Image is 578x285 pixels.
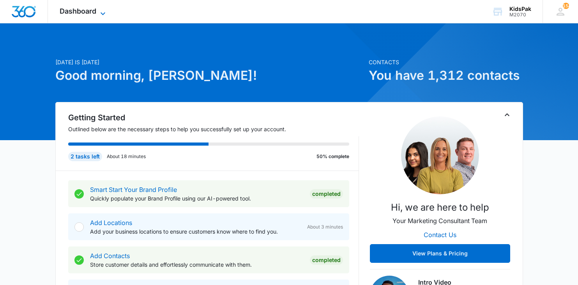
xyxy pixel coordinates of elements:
[502,110,512,120] button: Toggle Collapse
[416,225,464,244] button: Contact Us
[307,223,343,230] span: About 3 minutes
[68,152,102,161] div: 2 tasks left
[90,252,130,260] a: Add Contacts
[68,112,359,123] h2: Getting Started
[310,255,343,265] div: Completed
[60,7,96,15] span: Dashboard
[509,12,531,18] div: account id
[90,260,304,269] p: Store customer details and effortlessly communicate with them.
[90,227,301,236] p: Add your business locations to ensure customers know where to find you.
[369,66,523,85] h1: You have 1,312 contacts
[509,6,531,12] div: account name
[55,66,364,85] h1: Good morning, [PERSON_NAME]!
[310,189,343,199] div: Completed
[392,216,487,225] p: Your Marketing Consultant Team
[90,194,304,202] p: Quickly populate your Brand Profile using our AI-powered tool.
[90,219,132,227] a: Add Locations
[563,3,569,9] span: 154
[90,186,177,194] a: Smart Start Your Brand Profile
[316,153,349,160] p: 50% complete
[55,58,364,66] p: [DATE] is [DATE]
[369,58,523,66] p: Contacts
[370,244,510,263] button: View Plans & Pricing
[68,125,359,133] p: Outlined below are the necessary steps to help you successfully set up your account.
[563,3,569,9] div: notifications count
[107,153,146,160] p: About 18 minutes
[391,201,489,215] p: Hi, we are here to help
